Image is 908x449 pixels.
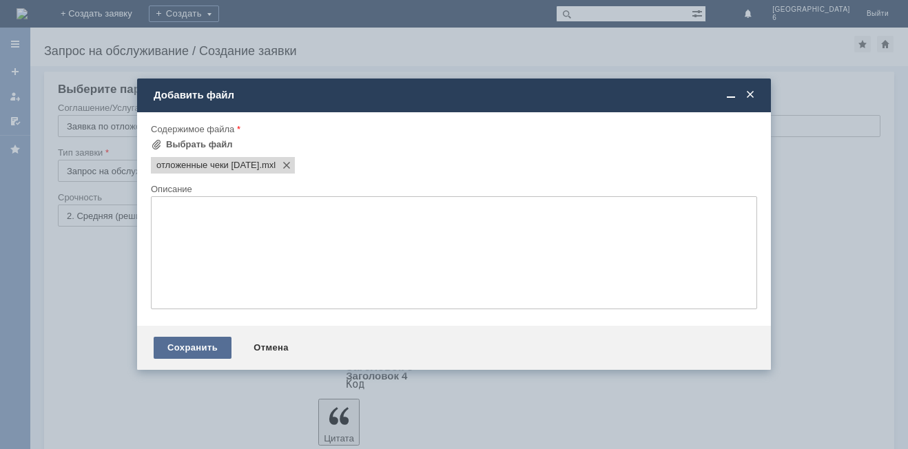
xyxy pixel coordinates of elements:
[154,89,757,101] div: Добавить файл
[151,125,754,134] div: Содержимое файла
[259,160,276,171] span: отложенные чеки 27.08.2025.mxl
[743,89,757,101] span: Закрыть
[156,160,259,171] span: отложенные чеки 27.08.2025.mxl
[166,139,233,150] div: Выбрать файл
[151,185,754,194] div: Описание
[724,89,738,101] span: Свернуть (Ctrl + M)
[6,6,201,28] div: Добрый день! Просьба удалить отложенные чеки за 27.08.20205г.Спасибо.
